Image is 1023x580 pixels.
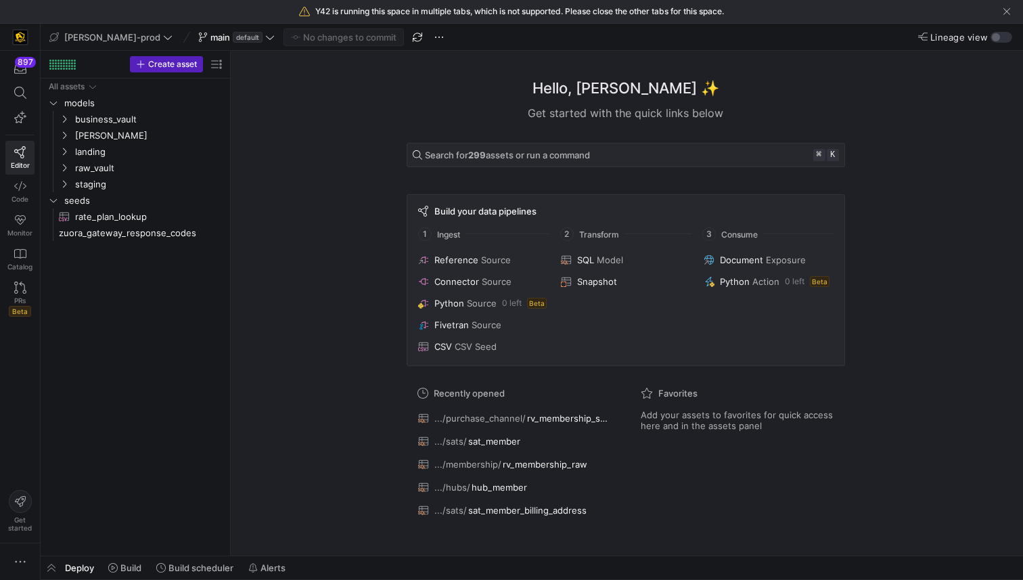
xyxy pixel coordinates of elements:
[415,501,614,519] button: .../sats/sat_member_billing_address
[5,26,35,49] a: https://storage.googleapis.com/y42-prod-data-exchange/images/uAsz27BndGEK0hZWDFeOjoxA7jCwgK9jE472...
[434,388,505,399] span: Recently opened
[46,160,225,176] div: Press SPACE to select this row.
[701,252,836,268] button: DocumentExposure
[5,242,35,276] a: Catalog
[59,225,223,241] span: zuora_gateway_response_codes​​​​​​
[597,254,623,265] span: Model
[641,409,834,431] span: Add your assets to favorites for quick access here and in the assets panel
[46,79,225,95] div: Press SPACE to select this row.
[415,338,550,355] button: CSVCSV Seed
[415,317,550,333] button: FivetranSource
[7,263,32,271] span: Catalog
[5,276,35,322] a: PRsBeta
[527,413,610,424] span: rv_membership_sub_purchase_channel
[827,149,839,161] kbd: k
[14,30,27,44] img: https://storage.googleapis.com/y42-prod-data-exchange/images/uAsz27BndGEK0hZWDFeOjoxA7jCwgK9jE472...
[720,254,763,265] span: Document
[75,160,223,176] span: raw_vault
[481,254,511,265] span: Source
[502,298,522,308] span: 0 left
[813,149,825,161] kbd: ⌘
[434,413,526,424] span: .../purchase_channel/
[434,319,469,330] span: Fivetran
[46,225,225,241] a: zuora_gateway_response_codes​​​​​​
[785,277,804,286] span: 0 left
[5,56,35,81] button: 897
[532,77,719,99] h1: Hello, [PERSON_NAME] ✨
[49,82,85,91] div: All assets
[472,319,501,330] span: Source
[64,32,160,43] span: [PERSON_NAME]-prod
[415,478,614,496] button: .../hubs/hub_member
[425,150,590,160] span: Search for assets or run a command
[15,57,36,68] div: 897
[415,409,614,427] button: .../purchase_channel/rv_membership_sub_purchase_channel
[46,192,225,208] div: Press SPACE to select this row.
[407,143,845,167] button: Search for299assets or run a command⌘k
[168,562,233,573] span: Build scheduler
[482,276,512,287] span: Source
[46,28,176,46] button: [PERSON_NAME]-prod
[75,112,223,127] span: business_vault
[150,556,240,579] button: Build scheduler
[434,276,479,287] span: Connector
[46,208,225,225] div: Press SPACE to select this row.
[415,273,550,290] button: ConnectorSource
[407,105,845,121] div: Get started with the quick links below
[558,252,693,268] button: SQLModel
[434,505,467,516] span: .../sats/
[434,341,452,352] span: CSV
[242,556,292,579] button: Alerts
[9,306,31,317] span: Beta
[415,295,550,311] button: PythonSource0 leftBeta
[577,254,594,265] span: SQL
[810,276,829,287] span: Beta
[434,482,470,493] span: .../hubs/
[75,144,223,160] span: landing
[75,128,223,143] span: [PERSON_NAME]
[8,516,32,532] span: Get started
[12,195,28,203] span: Code
[503,459,587,470] span: rv_membership_raw
[415,455,614,473] button: .../membership/rv_membership_raw
[930,32,988,43] span: Lineage view
[701,273,836,290] button: PythonAction0 leftBeta
[766,254,806,265] span: Exposure
[658,388,698,399] span: Favorites
[65,562,94,573] span: Deploy
[472,482,527,493] span: hub_member
[5,208,35,242] a: Monitor
[11,161,30,169] span: Editor
[720,276,750,287] span: Python
[468,436,520,447] span: sat_member
[46,111,225,127] div: Press SPACE to select this row.
[148,60,197,69] span: Create asset
[434,459,501,470] span: .../membership/
[434,254,478,265] span: Reference
[434,206,537,217] span: Build your data pipelines
[14,296,26,305] span: PRs
[120,562,141,573] span: Build
[5,485,35,537] button: Getstarted
[434,436,467,447] span: .../sats/
[260,562,286,573] span: Alerts
[415,432,614,450] button: .../sats/sat_member
[210,32,230,43] span: main
[46,95,225,111] div: Press SPACE to select this row.
[558,273,693,290] button: Snapshot
[64,193,223,208] span: seeds
[7,229,32,237] span: Monitor
[102,556,147,579] button: Build
[130,56,203,72] button: Create asset
[233,32,263,43] span: default
[46,127,225,143] div: Press SPACE to select this row.
[468,505,587,516] span: sat_member_billing_address
[315,7,724,16] span: Y42 is running this space in multiple tabs, which is not supported. Please close the other tabs f...
[64,95,223,111] span: models
[577,276,617,287] span: Snapshot
[5,141,35,175] a: Editor
[415,252,550,268] button: ReferenceSource
[46,225,225,241] div: Press SPACE to select this row.
[455,341,497,352] span: CSV Seed
[195,28,278,46] button: maindefault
